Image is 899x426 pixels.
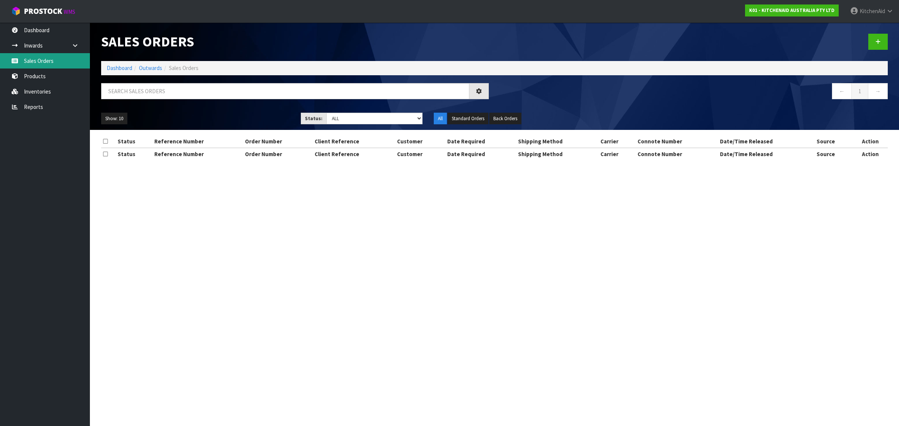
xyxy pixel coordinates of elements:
span: KitchenAid [860,7,885,15]
th: Connote Number [636,148,718,160]
h1: Sales Orders [101,34,489,49]
th: Status [116,136,152,147]
th: Shipping Method [516,148,599,160]
th: Customer [395,136,445,147]
th: Reference Number [152,148,243,160]
th: Carrier [599,136,636,147]
th: Connote Number [636,136,718,147]
a: Outwards [139,64,162,71]
th: Order Number [243,136,313,147]
button: Back Orders [489,113,521,125]
img: cube-alt.png [11,6,21,16]
span: Sales Orders [169,64,199,71]
th: Client Reference [313,148,395,160]
th: Action [853,148,888,160]
th: Action [853,136,888,147]
span: ProStock [24,6,62,16]
a: → [868,83,888,99]
th: Source [815,148,853,160]
button: All [434,113,447,125]
small: WMS [64,8,75,15]
button: Standard Orders [448,113,488,125]
strong: Status: [305,115,323,122]
input: Search sales orders [101,83,469,99]
a: ← [832,83,852,99]
strong: K01 - KITCHENAID AUSTRALIA PTY LTD [749,7,835,13]
th: Date Required [445,136,517,147]
th: Status [116,148,152,160]
a: Dashboard [107,64,132,71]
th: Date/Time Released [718,136,815,147]
th: Source [815,136,853,147]
th: Date/Time Released [718,148,815,160]
th: Order Number [243,148,313,160]
th: Customer [395,148,445,160]
nav: Page navigation [500,83,888,101]
th: Reference Number [152,136,243,147]
th: Carrier [599,148,636,160]
button: Show: 10 [101,113,127,125]
th: Date Required [445,148,517,160]
th: Shipping Method [516,136,599,147]
th: Client Reference [313,136,395,147]
a: 1 [851,83,868,99]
